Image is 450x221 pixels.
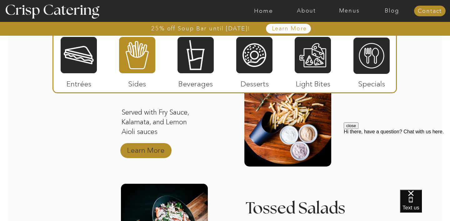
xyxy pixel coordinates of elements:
[58,73,100,91] p: Entrées
[414,8,446,14] a: Contact
[129,25,273,32] a: 25% off Soup Bar until [DATE]!
[125,140,167,158] a: Learn More
[234,73,275,91] p: Desserts
[328,8,371,14] a: Menus
[371,8,413,14] a: Blog
[292,73,334,91] p: Light Bites
[242,8,285,14] a: Home
[122,108,202,138] p: Served with Fry Sauce, Kalamata, and Lemon Aioli sauces
[400,190,450,221] iframe: podium webchat widget bubble
[257,26,321,32] a: Learn More
[351,73,392,91] p: Specials
[246,200,352,216] h3: Tossed Salads
[175,73,216,91] p: Beverages
[116,73,158,91] p: Sides
[344,122,450,198] iframe: podium webchat widget prompt
[285,8,328,14] a: About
